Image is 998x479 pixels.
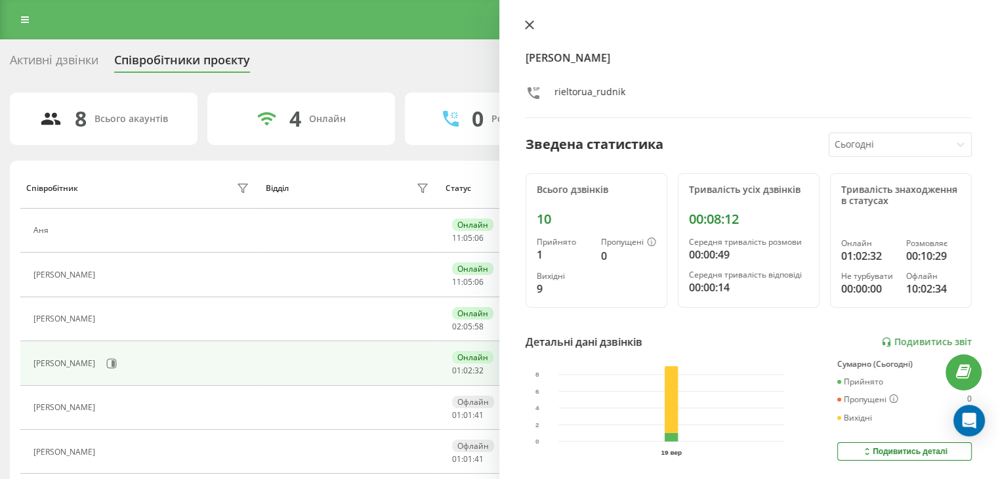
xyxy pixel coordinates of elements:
[537,247,591,262] div: 1
[452,396,494,408] div: Офлайн
[26,184,78,193] div: Співробітник
[463,409,472,421] span: 01
[33,359,98,368] div: [PERSON_NAME]
[452,322,484,331] div: : :
[446,184,471,193] div: Статус
[94,114,168,125] div: Всього акаунтів
[114,53,250,73] div: Співробітники проєкту
[463,453,472,465] span: 01
[452,453,461,465] span: 01
[689,184,808,196] div: Тривалість усіх дзвінків
[841,184,961,207] div: Тривалість знаходження в статусах
[33,226,52,235] div: Аня
[452,262,493,275] div: Онлайн
[526,135,663,154] div: Зведена статистика
[837,377,883,386] div: Прийнято
[10,53,98,73] div: Активні дзвінки
[837,360,972,369] div: Сумарно (Сьогодні)
[33,403,98,412] div: [PERSON_NAME]
[537,238,591,247] div: Прийнято
[452,307,493,320] div: Онлайн
[535,371,539,378] text: 8
[689,280,808,295] div: 00:00:14
[309,114,346,125] div: Онлайн
[452,455,484,464] div: : :
[661,449,682,456] text: 19 вер
[601,238,656,248] div: Пропущені
[841,248,896,264] div: 01:02:32
[463,276,472,287] span: 05
[452,278,484,287] div: : :
[33,270,98,280] div: [PERSON_NAME]
[452,440,494,452] div: Офлайн
[537,272,591,281] div: Вихідні
[452,219,493,231] div: Онлайн
[689,247,808,262] div: 00:00:49
[452,234,484,243] div: : :
[689,238,808,247] div: Середня тривалість розмови
[75,106,87,131] div: 8
[535,438,539,446] text: 0
[463,321,472,332] span: 05
[537,281,591,297] div: 9
[452,321,461,332] span: 02
[452,411,484,420] div: : :
[837,442,972,461] button: Подивитись деталі
[601,248,656,264] div: 0
[537,184,656,196] div: Всього дзвінків
[906,239,961,248] div: Розмовляє
[906,281,961,297] div: 10:02:34
[526,334,642,350] div: Детальні дані дзвінків
[452,276,461,287] span: 11
[841,239,896,248] div: Онлайн
[474,453,484,465] span: 41
[452,409,461,421] span: 01
[452,351,493,364] div: Онлайн
[841,272,896,281] div: Не турбувати
[841,281,896,297] div: 00:00:00
[452,366,484,375] div: : :
[474,365,484,376] span: 32
[862,446,947,457] div: Подивитись деталі
[33,448,98,457] div: [PERSON_NAME]
[953,405,985,436] div: Open Intercom Messenger
[474,409,484,421] span: 41
[474,321,484,332] span: 58
[554,85,625,104] div: rieltorua_rudnik
[491,114,555,125] div: Розмовляють
[535,421,539,428] text: 2
[452,232,461,243] span: 11
[535,388,539,395] text: 6
[837,394,898,405] div: Пропущені
[463,232,472,243] span: 05
[906,272,961,281] div: Офлайн
[837,413,872,423] div: Вихідні
[472,106,484,131] div: 0
[289,106,301,131] div: 4
[881,337,972,348] a: Подивитись звіт
[535,404,539,411] text: 4
[537,211,656,227] div: 10
[906,248,961,264] div: 00:10:29
[967,394,972,405] div: 0
[452,365,461,376] span: 01
[526,50,972,66] h4: [PERSON_NAME]
[689,270,808,280] div: Середня тривалість відповіді
[474,232,484,243] span: 06
[463,365,472,376] span: 02
[33,314,98,323] div: [PERSON_NAME]
[266,184,289,193] div: Відділ
[689,211,808,227] div: 00:08:12
[474,276,484,287] span: 06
